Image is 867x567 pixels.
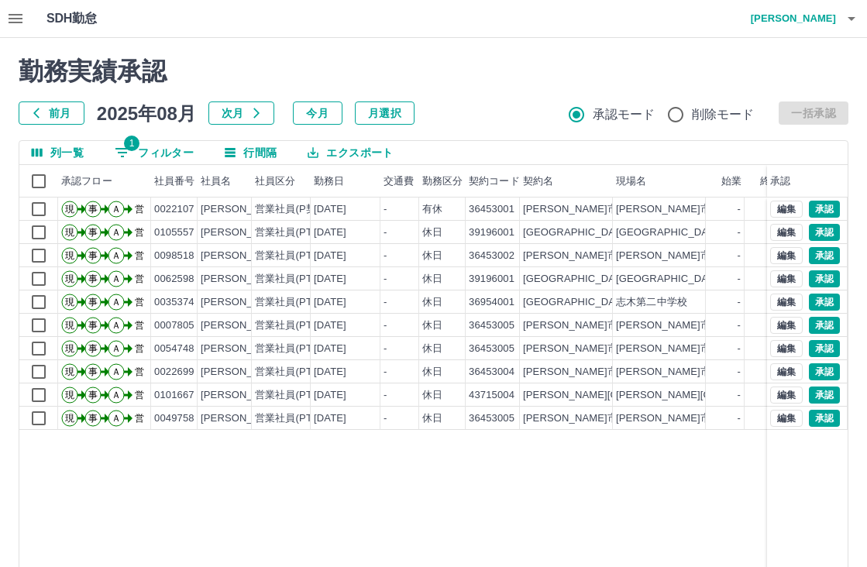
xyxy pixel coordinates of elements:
[616,202,772,217] div: [PERSON_NAME]市立備後小学校
[154,165,195,198] div: 社員番号
[469,272,514,287] div: 39196001
[208,101,274,125] button: 次月
[88,250,98,261] text: 事
[422,411,442,426] div: 休日
[154,365,194,380] div: 0022699
[255,295,336,310] div: 営業社員(PT契約)
[422,249,442,263] div: 休日
[19,141,96,164] button: 列選択
[355,101,415,125] button: 月選択
[112,343,121,354] text: Ａ
[65,227,74,238] text: 現
[466,165,520,198] div: 契約コード
[616,365,827,380] div: [PERSON_NAME]市立[GEOGRAPHIC_DATA]
[523,249,618,263] div: [PERSON_NAME]市
[523,388,714,403] div: [PERSON_NAME][GEOGRAPHIC_DATA]
[809,201,840,218] button: 承認
[384,202,387,217] div: -
[88,273,98,284] text: 事
[255,272,336,287] div: 営業社員(PT契約)
[469,249,514,263] div: 36453002
[198,165,252,198] div: 社員名
[384,295,387,310] div: -
[523,272,630,287] div: [GEOGRAPHIC_DATA]
[112,413,121,424] text: Ａ
[384,249,387,263] div: -
[419,165,466,198] div: 勤務区分
[384,165,414,198] div: 交通費
[770,247,803,264] button: 編集
[295,141,405,164] button: エクスポート
[19,57,848,86] h2: 勤務実績承認
[154,249,194,263] div: 0098518
[124,136,139,151] span: 1
[809,270,840,287] button: 承認
[809,294,840,311] button: 承認
[255,365,336,380] div: 営業社員(PT契約)
[201,165,231,198] div: 社員名
[422,202,442,217] div: 有休
[88,366,98,377] text: 事
[255,165,296,198] div: 社員区分
[255,225,336,240] div: 営業社員(PT契約)
[616,295,687,310] div: 志木第二中学校
[154,342,194,356] div: 0054748
[201,342,285,356] div: [PERSON_NAME]
[112,273,121,284] text: Ａ
[65,297,74,308] text: 現
[61,165,112,198] div: 承認フロー
[154,388,194,403] div: 0101667
[97,101,196,125] h5: 2025年08月
[19,101,84,125] button: 前月
[616,272,814,287] div: [GEOGRAPHIC_DATA]兼学校給食センター
[154,411,194,426] div: 0049758
[523,365,618,380] div: [PERSON_NAME]市
[135,413,144,424] text: 営
[255,342,336,356] div: 営業社員(PT契約)
[738,342,741,356] div: -
[88,204,98,215] text: 事
[255,411,336,426] div: 営業社員(PT契約)
[201,225,285,240] div: [PERSON_NAME]
[767,165,848,198] div: 承認
[252,165,311,198] div: 社員区分
[523,165,553,198] div: 契約名
[384,388,387,403] div: -
[422,165,463,198] div: 勤務区分
[745,165,783,198] div: 終業
[314,388,346,403] div: [DATE]
[201,365,285,380] div: [PERSON_NAME]
[469,295,514,310] div: 36954001
[616,318,835,333] div: [PERSON_NAME]市立[PERSON_NAME]小学校
[770,224,803,241] button: 編集
[135,273,144,284] text: 営
[65,250,74,261] text: 現
[88,343,98,354] text: 事
[809,410,840,427] button: 承認
[314,295,346,310] div: [DATE]
[58,165,151,198] div: 承認フロー
[65,273,74,284] text: 現
[112,390,121,400] text: Ａ
[314,342,346,356] div: [DATE]
[706,165,745,198] div: 始業
[770,410,803,427] button: 編集
[135,227,144,238] text: 営
[738,295,741,310] div: -
[738,202,741,217] div: -
[255,249,336,263] div: 営業社員(PT契約)
[380,165,419,198] div: 交通費
[154,202,194,217] div: 0022107
[201,202,285,217] div: [PERSON_NAME]
[616,411,835,426] div: [PERSON_NAME]市立[PERSON_NAME]小学校
[770,340,803,357] button: 編集
[154,318,194,333] div: 0007805
[770,294,803,311] button: 編集
[469,225,514,240] div: 39196001
[384,411,387,426] div: -
[201,272,285,287] div: [PERSON_NAME]
[616,342,835,356] div: [PERSON_NAME]市立[PERSON_NAME]小学校
[384,272,387,287] div: -
[616,388,807,403] div: [PERSON_NAME][GEOGRAPHIC_DATA]
[523,202,618,217] div: [PERSON_NAME]市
